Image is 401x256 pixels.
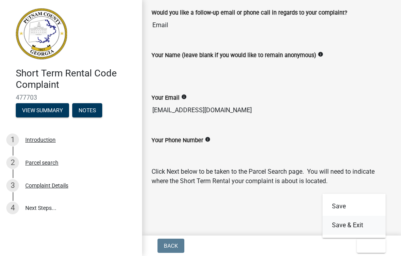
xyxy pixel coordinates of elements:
label: Your Name (leave blank if you would like to remain anonymous) [152,53,316,58]
div: Complaint Details [25,183,68,188]
div: Exit [322,194,386,238]
h4: Short Term Rental Code Complaint [16,68,136,91]
i: info [181,94,187,100]
div: 1 [6,134,19,146]
button: Save & Exit [322,216,386,235]
label: Would you like a follow-up email or phone call in regards to your complaint? [152,10,347,16]
div: 3 [6,179,19,192]
button: Save [322,197,386,216]
i: info [205,137,210,142]
label: Your Phone Number [152,138,203,143]
wm-modal-confirm: Summary [16,108,69,114]
p: Click Next below to be taken to the Parcel Search page. You will need to indicate where the Short... [152,167,392,186]
i: info [318,52,323,57]
label: Your Email [152,95,180,101]
span: 477703 [16,94,126,101]
wm-modal-confirm: Notes [72,108,102,114]
div: 4 [6,202,19,214]
button: View Summary [16,103,69,117]
span: Back [164,243,178,249]
span: Exit [363,243,375,249]
button: Exit [357,239,386,253]
div: Introduction [25,137,56,143]
img: Putnam County, Georgia [16,8,67,59]
div: Parcel search [25,160,58,165]
button: Back [157,239,184,253]
button: Notes [72,103,102,117]
div: 2 [6,156,19,169]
